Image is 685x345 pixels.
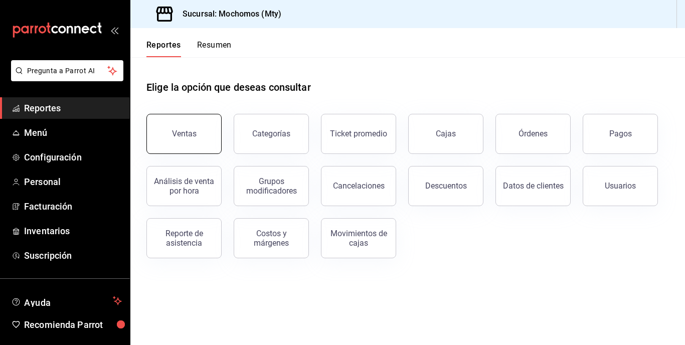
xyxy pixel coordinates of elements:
[175,8,281,20] h3: Sucursal: Mochomos (Mty)
[333,181,385,191] div: Cancelaciones
[252,129,290,138] div: Categorías
[425,181,467,191] div: Descuentos
[234,218,309,258] button: Costos y márgenes
[24,101,122,115] span: Reportes
[408,166,483,206] button: Descuentos
[330,129,387,138] div: Ticket promedio
[153,229,215,248] div: Reporte de asistencia
[146,80,311,95] h1: Elige la opción que deseas consultar
[24,175,122,189] span: Personal
[153,177,215,196] div: Análisis de venta por hora
[240,177,302,196] div: Grupos modificadores
[146,40,232,57] div: navigation tabs
[321,218,396,258] button: Movimientos de cajas
[495,114,571,154] button: Órdenes
[24,224,122,238] span: Inventarios
[321,166,396,206] button: Cancelaciones
[609,129,632,138] div: Pagos
[197,40,232,57] button: Resumen
[321,114,396,154] button: Ticket promedio
[172,129,197,138] div: Ventas
[240,229,302,248] div: Costos y márgenes
[495,166,571,206] button: Datos de clientes
[11,60,123,81] button: Pregunta a Parrot AI
[24,249,122,262] span: Suscripción
[24,126,122,139] span: Menú
[27,66,108,76] span: Pregunta a Parrot AI
[146,218,222,258] button: Reporte de asistencia
[24,295,109,307] span: Ayuda
[583,114,658,154] button: Pagos
[408,114,483,154] button: Cajas
[146,114,222,154] button: Ventas
[436,129,456,138] div: Cajas
[327,229,390,248] div: Movimientos de cajas
[24,150,122,164] span: Configuración
[234,114,309,154] button: Categorías
[503,181,564,191] div: Datos de clientes
[146,166,222,206] button: Análisis de venta por hora
[146,40,181,57] button: Reportes
[7,73,123,83] a: Pregunta a Parrot AI
[24,318,122,331] span: Recomienda Parrot
[583,166,658,206] button: Usuarios
[605,181,636,191] div: Usuarios
[519,129,548,138] div: Órdenes
[24,200,122,213] span: Facturación
[110,26,118,34] button: open_drawer_menu
[234,166,309,206] button: Grupos modificadores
